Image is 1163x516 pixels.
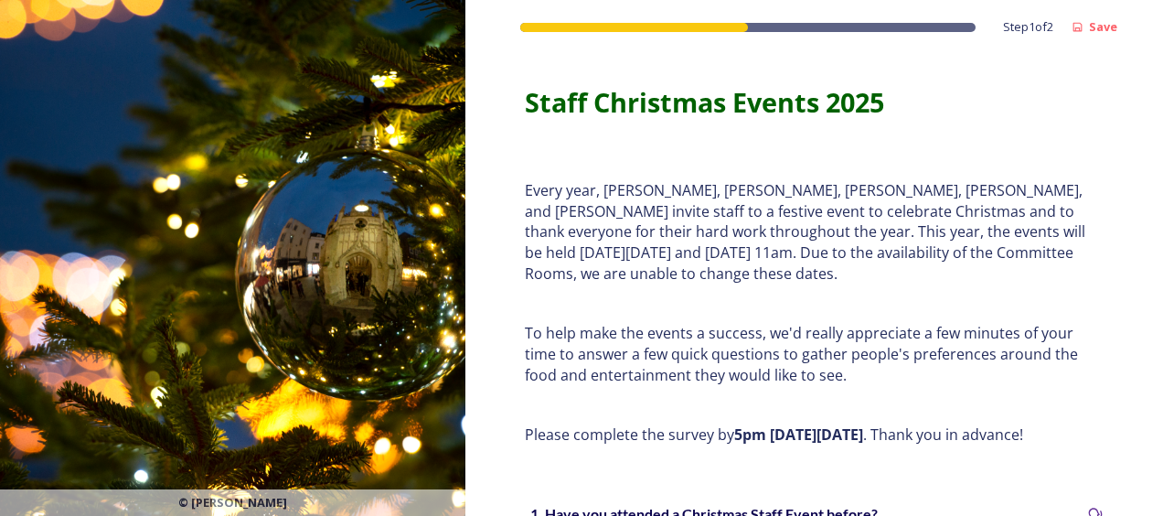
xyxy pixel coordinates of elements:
span: Step 1 of 2 [1003,18,1053,36]
p: Every year, [PERSON_NAME], [PERSON_NAME], [PERSON_NAME], [PERSON_NAME], and [PERSON_NAME] invite ... [525,180,1104,285]
span: © [PERSON_NAME] [178,494,287,511]
p: Please complete the survey by . Thank you in advance! [525,425,1104,446]
p: To help make the events a success, we'd really appreciate a few minutes of your time to answer a ... [525,323,1104,385]
strong: 5pm [DATE][DATE] [734,425,863,445]
strong: Save [1089,18,1117,35]
strong: Staff Christmas Events 2025 [525,84,884,120]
